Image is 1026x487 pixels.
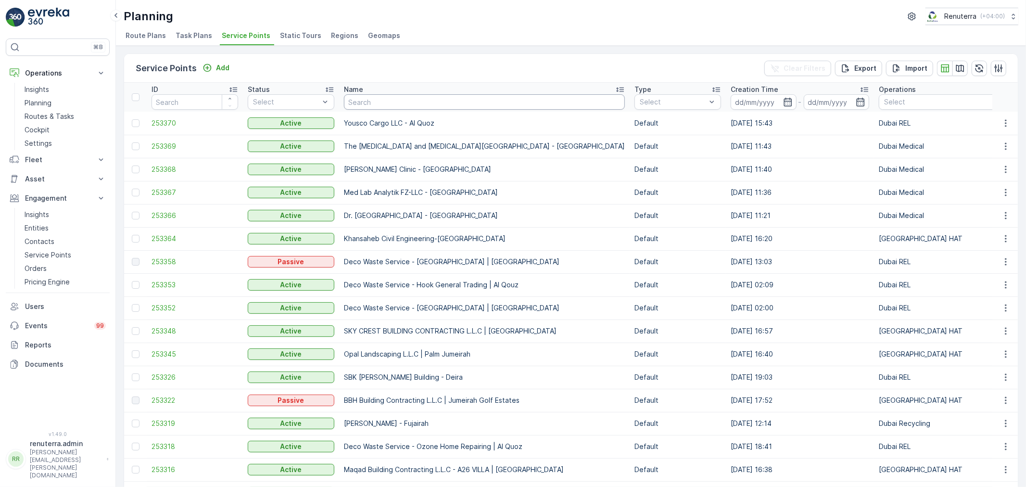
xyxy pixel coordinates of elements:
div: Toggle Row Selected [132,327,139,335]
button: Active [248,141,334,152]
div: Toggle Row Selected [132,119,139,127]
p: Orders [25,264,47,273]
td: [DATE] 12:14 [726,412,874,435]
span: 253326 [152,372,238,382]
p: Active [280,442,302,451]
img: logo_light-DOdMpM7g.png [28,8,69,27]
p: ⌘B [93,43,103,51]
td: [DATE] 11:36 [726,181,874,204]
button: Active [248,348,334,360]
span: 253319 [152,419,238,428]
p: Operations [879,85,916,94]
div: Toggle Row Selected [132,258,139,266]
td: The [MEDICAL_DATA] and [MEDICAL_DATA][GEOGRAPHIC_DATA] - [GEOGRAPHIC_DATA] [339,135,630,158]
td: Default [630,135,726,158]
a: Planning [21,96,110,110]
input: dd/mm/yyyy [804,94,870,110]
a: 253353 [152,280,238,290]
div: Toggle Row Selected [132,142,139,150]
td: Deco Waste Service - Ozone Home Repairing | Al Quoz [339,435,630,458]
p: Operations [25,68,90,78]
td: Deco Waste Service - [GEOGRAPHIC_DATA] | [GEOGRAPHIC_DATA] [339,296,630,320]
div: Toggle Row Selected [132,350,139,358]
p: ID [152,85,158,94]
p: Service Points [25,250,71,260]
p: Active [280,465,302,474]
button: Renuterra(+04:00) [925,8,1018,25]
button: Fleet [6,150,110,169]
td: Default [630,435,726,458]
p: Contacts [25,237,54,246]
span: 253345 [152,349,238,359]
button: Active [248,117,334,129]
button: Active [248,372,334,383]
p: Clear Filters [784,64,825,73]
button: Add [199,62,233,74]
p: Active [280,419,302,428]
a: Routes & Tasks [21,110,110,123]
td: Default [630,389,726,412]
button: Active [248,279,334,291]
p: Renuterra [944,12,976,21]
td: [DATE] 11:21 [726,204,874,227]
div: Toggle Row Selected [132,281,139,289]
td: [DATE] 16:38 [726,458,874,481]
p: Users [25,302,106,311]
td: Default [630,112,726,135]
div: Toggle Row Selected [132,373,139,381]
td: [DATE] 11:40 [726,158,874,181]
td: [DATE] 11:43 [726,135,874,158]
p: Passive [278,396,304,405]
span: Geomaps [368,31,400,40]
p: Active [280,234,302,243]
a: 253348 [152,326,238,336]
p: Insights [25,85,49,94]
a: 253358 [152,257,238,267]
a: 253367 [152,188,238,197]
span: Task Plans [176,31,212,40]
button: Clear Filters [764,61,831,76]
td: Default [630,458,726,481]
a: Reports [6,335,110,355]
td: Default [630,158,726,181]
td: Med Lab Analytik FZ-LLC - [GEOGRAPHIC_DATA] [339,181,630,204]
td: Opal Landscaping L.L.C | Palm Jumeirah [339,343,630,366]
p: Service Points [136,62,197,75]
p: Reports [25,340,106,350]
td: [DATE] 16:40 [726,343,874,366]
p: ( +04:00 ) [980,13,1005,20]
td: [DATE] 17:52 [726,389,874,412]
div: RR [8,451,24,467]
a: 253366 [152,211,238,220]
p: Documents [25,359,106,369]
td: [PERSON_NAME] Clinic - [GEOGRAPHIC_DATA] [339,158,630,181]
p: Export [854,64,876,73]
td: Default [630,227,726,250]
td: [DATE] 13:03 [726,250,874,273]
a: 253364 [152,234,238,243]
a: Insights [21,83,110,96]
img: Screenshot_2024-07-26_at_13.33.01.png [925,11,940,22]
td: BBH Building Contracting L.L.C | Jumeirah Golf Estates [339,389,630,412]
span: 253318 [152,442,238,451]
p: Active [280,188,302,197]
td: Default [630,343,726,366]
button: Active [248,464,334,475]
a: Orders [21,262,110,275]
a: Settings [21,137,110,150]
p: Select [253,97,319,107]
td: Default [630,320,726,343]
img: logo [6,8,25,27]
p: - [798,96,802,108]
td: [DATE] 16:20 [726,227,874,250]
button: Operations [6,64,110,83]
td: [PERSON_NAME] - Fujairah [339,412,630,435]
button: Asset [6,169,110,189]
p: Active [280,303,302,313]
button: Import [886,61,933,76]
